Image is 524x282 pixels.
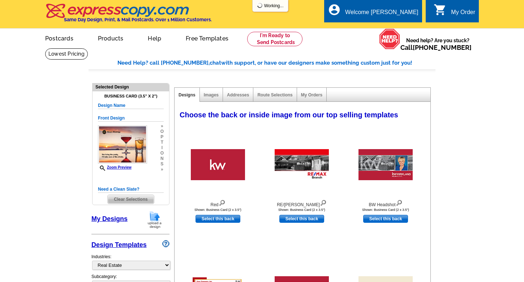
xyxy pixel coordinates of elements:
a: Zoom Preview [98,165,132,169]
i: account_circle [328,3,341,16]
a: Same Day Design, Print, & Mail Postcards. Over 1 Million Customers. [45,9,212,22]
div: RE/[PERSON_NAME] [262,198,342,208]
a: use this design [279,215,324,223]
a: Route Selections [257,92,292,97]
span: p [160,134,164,140]
a: use this design [196,215,240,223]
h5: Design Name [98,102,164,109]
span: s [160,161,164,167]
div: Need Help? call [PHONE_NUMBER], with support, or have our designers make something custom just fo... [117,59,435,67]
span: i [160,145,164,151]
a: [PHONE_NUMBER] [413,44,472,51]
img: design-wizard-help-icon.png [162,240,169,247]
span: Choose the back or inside image from our top selling templates [180,111,398,119]
img: help [379,29,400,49]
a: Postcards [34,29,85,46]
span: chat [210,60,221,66]
span: t [160,140,164,145]
div: BW Headshot [346,198,425,208]
img: BW Headshot [358,149,413,180]
a: Free Templates [174,29,240,46]
h5: Front Design [98,115,164,122]
a: My Designs [91,215,128,222]
span: o [160,151,164,156]
div: Industries: [91,250,169,273]
div: Welcome [PERSON_NAME] [345,9,418,19]
span: Clear Selections [108,195,154,204]
img: small-thumb.jpg [98,125,147,164]
div: My Order [451,9,475,19]
div: Shown: Business Card (2 x 3.5") [262,208,342,212]
a: Help [136,29,173,46]
div: Selected Design [93,83,169,90]
img: loading... [257,3,263,8]
span: Call [400,44,472,51]
div: Shown: Business Card (2 x 3.5") [178,208,258,212]
h4: Same Day Design, Print, & Mail Postcards. Over 1 Million Customers. [64,17,212,22]
span: o [160,129,164,134]
a: My Orders [301,92,322,97]
img: view design details [396,198,403,206]
span: Need help? Are you stuck? [400,37,475,51]
a: Products [86,29,135,46]
img: RE/MAX Black White [275,149,329,180]
i: shopping_cart [434,3,447,16]
span: » [160,123,164,129]
a: Images [204,92,219,97]
h4: Business Card (3.5" x 2") [98,94,164,99]
a: shopping_cart My Order [434,8,475,17]
a: Addresses [227,92,249,97]
img: view design details [320,198,327,206]
img: Red [191,149,245,180]
h5: Need a Clean Slate? [98,186,164,193]
a: use this design [363,215,408,223]
div: Red [178,198,258,208]
img: view design details [219,198,226,206]
img: upload-design [145,211,164,229]
a: Design Templates [91,241,147,248]
span: » [160,167,164,172]
a: Designs [179,92,196,97]
span: n [160,156,164,161]
div: Shown: Business Card (2 x 3.5") [346,208,425,212]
